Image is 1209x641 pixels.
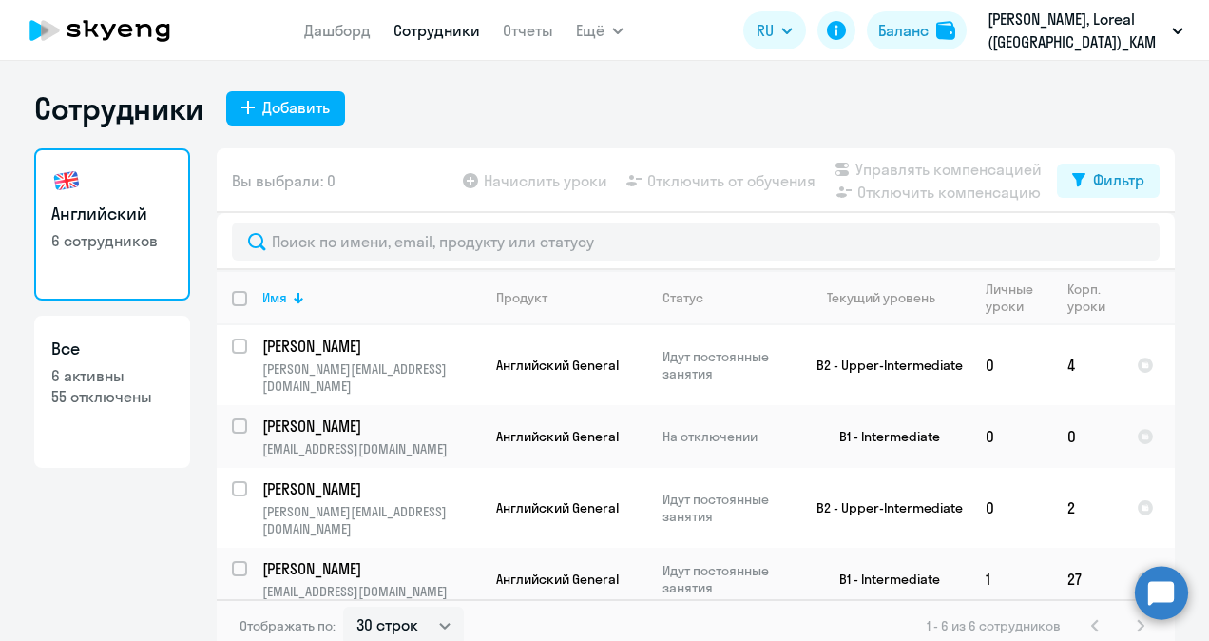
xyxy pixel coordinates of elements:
[262,416,480,437] a: [PERSON_NAME]
[51,337,173,361] h3: Все
[51,365,173,386] p: 6 активны
[34,89,203,127] h1: Сотрудники
[262,360,480,395] p: [PERSON_NAME][EMAIL_ADDRESS][DOMAIN_NAME]
[576,19,604,42] span: Ещё
[1052,548,1122,611] td: 27
[262,96,330,119] div: Добавить
[1057,164,1160,198] button: Фильтр
[262,336,477,357] p: [PERSON_NAME]
[503,21,553,40] a: Отчеты
[232,169,336,192] span: Вы выбрали: 0
[662,491,793,525] p: Идут постоянные занятия
[827,289,935,306] div: Текущий уровень
[970,548,1052,611] td: 1
[1093,168,1144,191] div: Фильтр
[1067,281,1105,315] div: Корп. уроки
[262,503,480,537] p: [PERSON_NAME][EMAIL_ADDRESS][DOMAIN_NAME]
[496,289,646,306] div: Продукт
[576,11,624,49] button: Ещё
[262,416,477,437] p: [PERSON_NAME]
[927,617,1061,634] span: 1 - 6 из 6 сотрудников
[1052,325,1122,405] td: 4
[262,583,480,600] p: [EMAIL_ADDRESS][DOMAIN_NAME]
[986,281,1051,315] div: Личные уроки
[496,499,619,516] span: Английский General
[304,21,371,40] a: Дашборд
[662,289,793,306] div: Статус
[662,348,793,382] p: Идут постоянные занятия
[262,558,477,579] p: [PERSON_NAME]
[970,468,1052,548] td: 0
[226,91,345,126] button: Добавить
[232,223,1160,261] input: Поиск по имени, email, продукту или статусу
[809,289,969,306] div: Текущий уровень
[988,8,1164,53] p: [PERSON_NAME], Loreal ([GEOGRAPHIC_DATA])_KAM
[986,281,1034,315] div: Личные уроки
[262,336,480,357] a: [PERSON_NAME]
[1067,281,1121,315] div: Корп. уроки
[262,289,287,306] div: Имя
[262,558,480,579] a: [PERSON_NAME]
[262,478,477,499] p: [PERSON_NAME]
[262,440,480,457] p: [EMAIL_ADDRESS][DOMAIN_NAME]
[496,289,547,306] div: Продукт
[743,11,806,49] button: RU
[978,8,1193,53] button: [PERSON_NAME], Loreal ([GEOGRAPHIC_DATA])_KAM
[51,165,82,196] img: english
[970,405,1052,468] td: 0
[262,289,480,306] div: Имя
[496,428,619,445] span: Английский General
[1052,468,1122,548] td: 2
[34,148,190,301] a: Английский6 сотрудников
[51,230,173,251] p: 6 сотрудников
[794,325,970,405] td: B2 - Upper-Intermediate
[757,19,774,42] span: RU
[393,21,480,40] a: Сотрудники
[662,289,703,306] div: Статус
[936,21,955,40] img: balance
[496,357,619,374] span: Английский General
[240,617,336,634] span: Отображать по:
[662,428,793,445] p: На отключении
[1052,405,1122,468] td: 0
[867,11,967,49] button: Балансbalance
[794,548,970,611] td: B1 - Intermediate
[51,202,173,226] h3: Английский
[878,19,929,42] div: Баланс
[496,571,619,588] span: Английский General
[970,325,1052,405] td: 0
[51,386,173,407] p: 55 отключены
[262,478,480,499] a: [PERSON_NAME]
[34,316,190,468] a: Все6 активны55 отключены
[794,405,970,468] td: B1 - Intermediate
[794,468,970,548] td: B2 - Upper-Intermediate
[662,562,793,596] p: Идут постоянные занятия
